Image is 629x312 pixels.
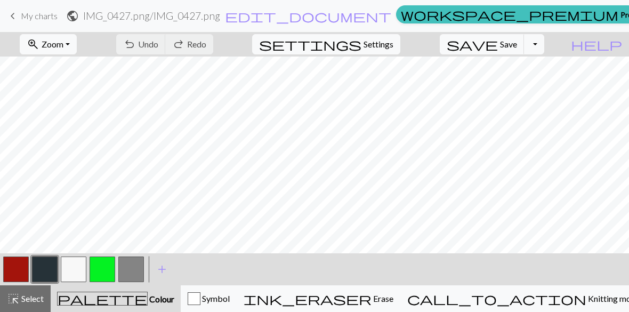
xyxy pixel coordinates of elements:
span: Symbol [200,293,230,303]
span: public [66,9,79,23]
span: edit_document [225,9,391,23]
button: Save [440,34,525,54]
span: keyboard_arrow_left [6,9,19,23]
span: help [571,37,622,52]
span: Settings [364,38,393,51]
span: settings [259,37,361,52]
button: SettingsSettings [252,34,400,54]
span: Select [20,293,44,303]
button: Zoom [20,34,77,54]
button: Colour [51,285,181,312]
span: Erase [372,293,393,303]
span: Save [500,39,517,49]
span: save [447,37,498,52]
span: highlight_alt [7,291,20,306]
a: My charts [6,7,58,25]
span: Colour [148,294,174,304]
span: My charts [21,11,58,21]
span: Zoom [42,39,63,49]
span: workspace_premium [401,7,618,22]
span: zoom_in [27,37,39,52]
span: palette [58,291,147,306]
span: add [156,262,168,277]
h2: IMG_0427.png / IMG_0427.png [83,10,220,22]
span: ink_eraser [244,291,372,306]
button: Symbol [181,285,237,312]
span: call_to_action [407,291,586,306]
button: Erase [237,285,400,312]
i: Settings [259,38,361,51]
